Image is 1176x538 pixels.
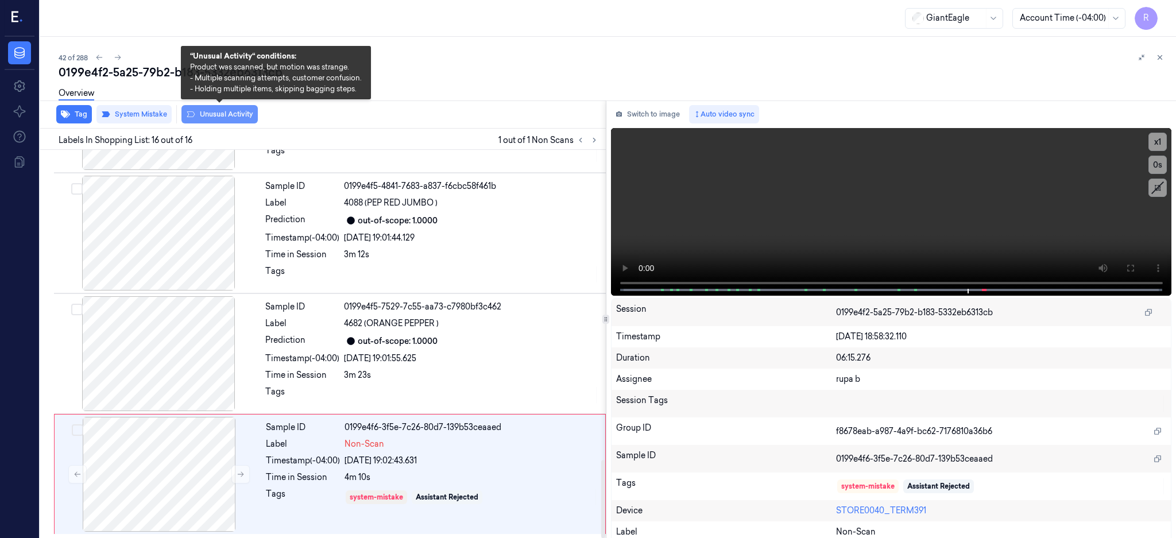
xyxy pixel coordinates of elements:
[265,232,339,244] div: Timestamp (-04:00)
[265,386,339,404] div: Tags
[181,105,258,123] button: Unusual Activity
[344,232,599,244] div: [DATE] 19:01:44.129
[358,215,438,227] div: out-of-scope: 1.0000
[611,105,684,123] button: Switch to image
[266,421,340,434] div: Sample ID
[265,334,339,348] div: Prediction
[345,421,598,434] div: 0199e4f6-3f5e-7c26-80d7-139b53ceaaed
[616,373,836,385] div: Assignee
[616,331,836,343] div: Timestamp
[616,526,836,538] div: Label
[616,422,836,440] div: Group ID
[344,249,599,261] div: 3m 12s
[265,369,339,381] div: Time in Session
[265,318,339,330] div: Label
[266,438,340,450] div: Label
[265,265,339,284] div: Tags
[616,450,836,468] div: Sample ID
[345,438,384,450] span: Non-Scan
[616,394,836,413] div: Session Tags
[71,304,83,315] button: Select row
[344,318,439,330] span: 4682 (ORANGE PEPPER )
[59,134,192,146] span: Labels In Shopping List: 16 out of 16
[345,471,598,483] div: 4m 10s
[836,425,992,438] span: f8678eab-a987-4a9f-bc62-7176810a36b6
[266,471,340,483] div: Time in Session
[96,105,172,123] button: System Mistake
[345,455,598,467] div: [DATE] 19:02:43.631
[836,505,1166,517] div: STORE0040_TERM391
[265,249,339,261] div: Time in Session
[72,424,83,436] button: Select row
[416,492,478,502] div: Assistant Rejected
[344,369,599,381] div: 3m 23s
[1148,156,1167,174] button: 0s
[689,105,759,123] button: Auto video sync
[836,453,993,465] span: 0199e4f6-3f5e-7c26-80d7-139b53ceaaed
[59,87,94,100] a: Overview
[841,481,895,491] div: system-mistake
[836,526,876,538] span: Non-Scan
[344,197,438,209] span: 4088 (PEP RED JUMBO )
[265,197,339,209] div: Label
[358,335,438,347] div: out-of-scope: 1.0000
[265,214,339,227] div: Prediction
[616,505,836,517] div: Device
[836,331,1166,343] div: [DATE] 18:58:32.110
[350,492,403,502] div: system-mistake
[344,353,599,365] div: [DATE] 19:01:55.625
[1148,133,1167,151] button: x1
[265,145,339,163] div: Tags
[344,301,599,313] div: 0199e4f5-7529-7c55-aa73-c7980bf3c462
[266,455,340,467] div: Timestamp (-04:00)
[836,307,993,319] span: 0199e4f2-5a25-79b2-b183-5332eb6313cb
[56,105,92,123] button: Tag
[344,180,599,192] div: 0199e4f5-4841-7683-a837-f6cbc58f461b
[836,373,1166,385] div: rupa b
[1135,7,1158,30] button: R
[498,133,601,147] span: 1 out of 1 Non Scans
[265,353,339,365] div: Timestamp (-04:00)
[616,477,836,496] div: Tags
[836,352,1166,364] div: 06:15.276
[59,64,1167,80] div: 0199e4f2-5a25-79b2-b183-5332eb6313cb
[616,303,836,322] div: Session
[266,488,340,506] div: Tags
[71,183,83,195] button: Select row
[907,481,970,491] div: Assistant Rejected
[59,53,88,63] span: 42 of 288
[616,352,836,364] div: Duration
[265,180,339,192] div: Sample ID
[265,301,339,313] div: Sample ID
